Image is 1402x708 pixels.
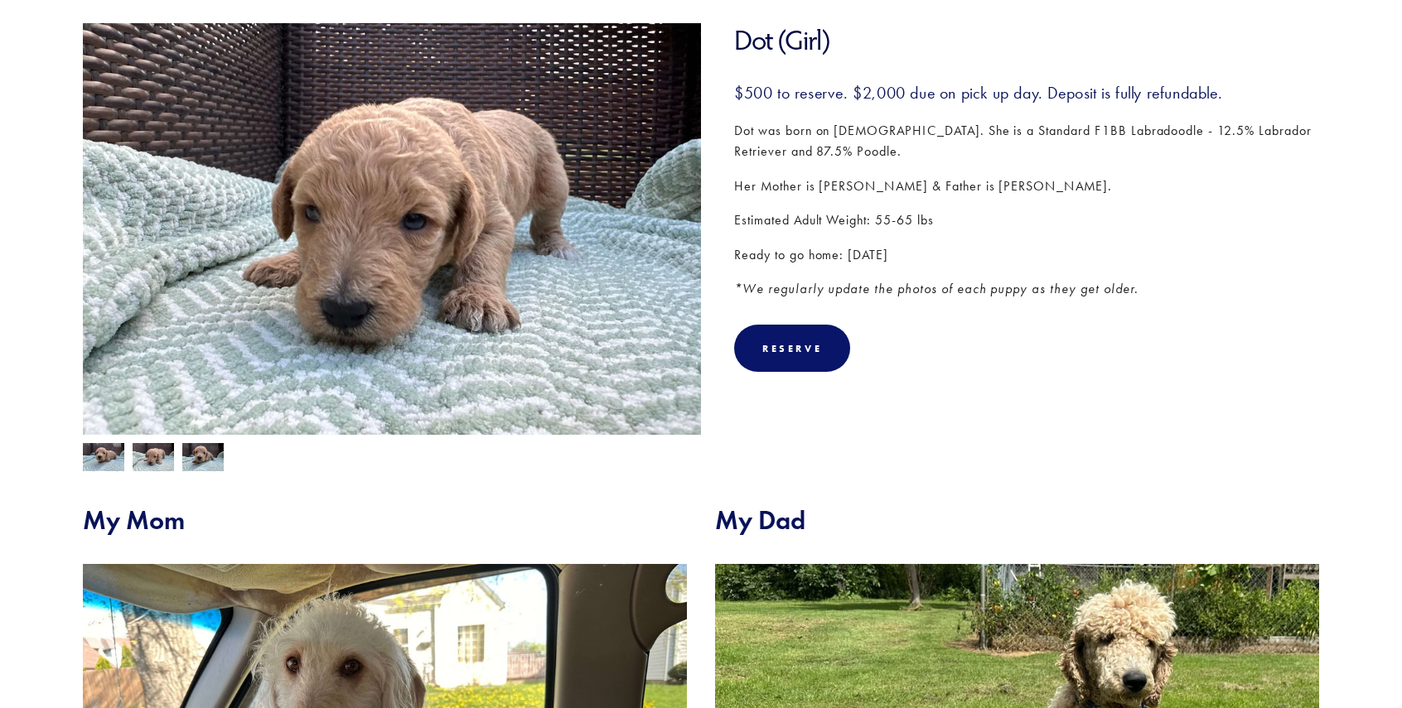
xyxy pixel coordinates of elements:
[734,325,850,372] div: Reserve
[83,443,124,474] img: Dot 1.jpg
[734,82,1319,104] h3: $500 to reserve. $2,000 due on pick up day. Deposit is fully refundable.
[762,342,822,354] div: Reserve
[734,120,1319,162] p: Dot was born on [DEMOGRAPHIC_DATA]. She is a Standard F1BB Labradoodle - 12.5% Labrador Retriever...
[734,244,1319,266] p: Ready to go home: [DATE]
[182,443,224,474] img: Dot 3.jpg
[734,281,1138,296] em: *We regularly update the photos of each puppy as they get older.
[734,210,1319,231] p: Estimated Adult Weight: 55-65 lbs
[83,504,687,536] h2: My Mom
[133,441,174,473] img: Dot 2.jpg
[734,176,1319,197] p: Her Mother is [PERSON_NAME] & Father is [PERSON_NAME].
[715,504,1319,536] h2: My Dad
[734,23,1319,57] h1: Dot (Girl)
